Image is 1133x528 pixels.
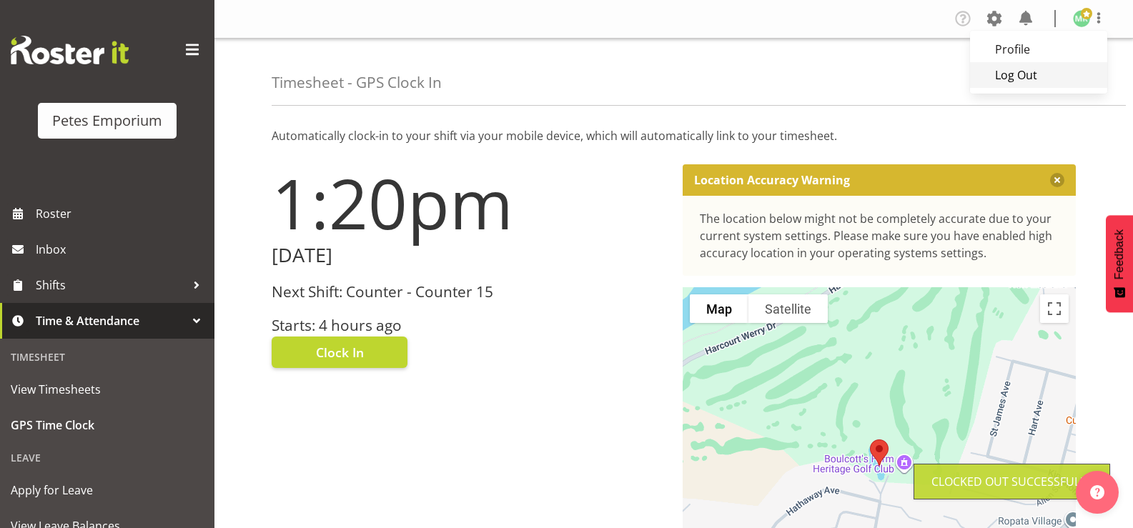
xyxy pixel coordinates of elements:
a: Profile [970,36,1107,62]
h3: Starts: 4 hours ago [272,317,666,334]
h3: Next Shift: Counter - Counter 15 [272,284,666,300]
span: View Timesheets [11,379,204,400]
span: Inbox [36,239,207,260]
img: Rosterit website logo [11,36,129,64]
img: help-xxl-2.png [1090,485,1104,499]
div: Clocked out Successfully [931,473,1092,490]
div: The location below might not be completely accurate due to your current system settings. Please m... [700,210,1059,261]
span: Clock In [316,343,364,362]
p: Automatically clock-in to your shift via your mobile device, which will automatically link to you... [272,127,1076,144]
div: Petes Emporium [52,110,162,131]
img: melanie-richardson713.jpg [1073,10,1090,27]
span: Shifts [36,274,186,296]
span: GPS Time Clock [11,414,204,436]
h2: [DATE] [272,244,666,267]
button: Close message [1050,173,1064,187]
div: Timesheet [4,342,211,372]
div: Leave [4,443,211,472]
h4: Timesheet - GPS Clock In [272,74,442,91]
a: Log Out [970,62,1107,88]
span: Apply for Leave [11,479,204,501]
a: Apply for Leave [4,472,211,508]
span: Feedback [1113,229,1126,279]
p: Location Accuracy Warning [694,173,850,187]
button: Show satellite imagery [748,294,828,323]
a: GPS Time Clock [4,407,211,443]
h1: 1:20pm [272,164,666,241]
button: Feedback - Show survey [1106,215,1133,312]
button: Show street map [690,294,748,323]
span: Roster [36,203,207,224]
button: Toggle fullscreen view [1040,294,1069,323]
span: Time & Attendance [36,310,186,332]
a: View Timesheets [4,372,211,407]
button: Clock In [272,337,407,368]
